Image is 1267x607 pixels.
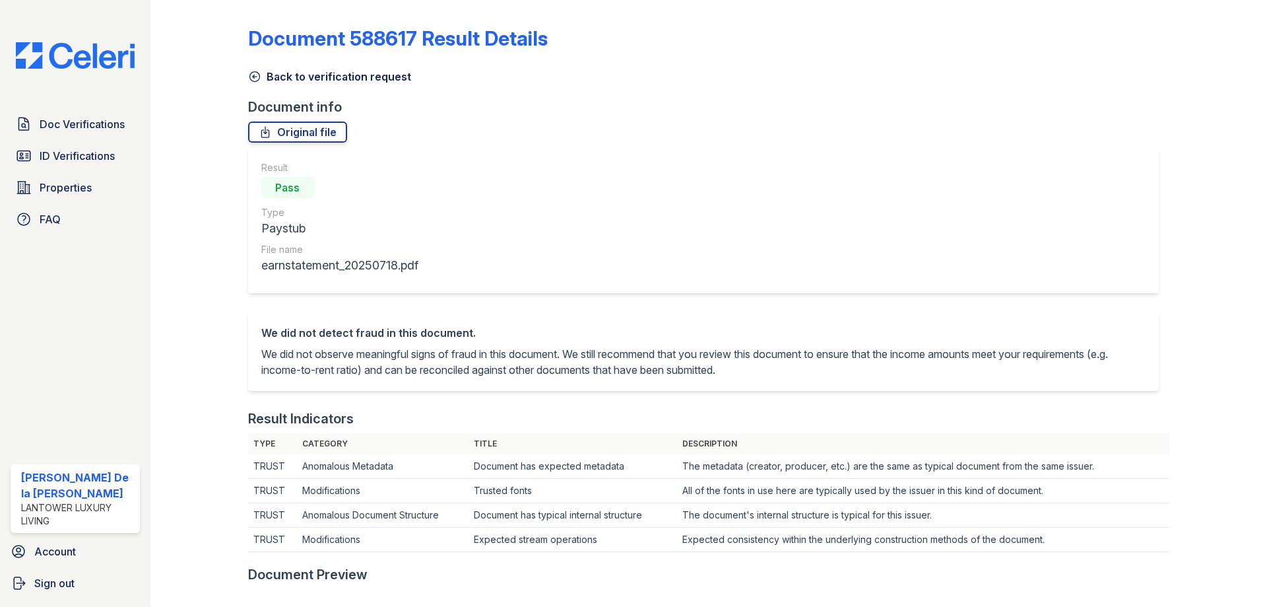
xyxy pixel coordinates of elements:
[297,433,469,454] th: Category
[261,243,418,256] div: File name
[469,503,677,528] td: Document has typical internal structure
[248,528,298,552] td: TRUST
[40,211,61,227] span: FAQ
[469,528,677,552] td: Expected stream operations
[297,503,469,528] td: Anomalous Document Structure
[677,528,1169,552] td: Expected consistency within the underlying construction methods of the document.
[248,98,1169,116] div: Document info
[677,433,1169,454] th: Description
[261,177,314,198] div: Pass
[297,454,469,479] td: Anomalous Metadata
[297,479,469,503] td: Modifications
[21,501,135,528] div: Lantower Luxury Living
[5,570,145,596] a: Sign out
[677,503,1169,528] td: The document's internal structure is typical for this issuer.
[248,410,354,428] div: Result Indicators
[248,122,347,143] a: Original file
[11,143,140,169] a: ID Verifications
[677,454,1169,479] td: The metadata (creator, producer, etc.) are the same as typical document from the same issuer.
[40,148,115,164] span: ID Verifications
[677,479,1169,503] td: All of the fonts in use here are typically used by the issuer in this kind of document.
[248,454,298,479] td: TRUST
[11,111,140,137] a: Doc Verifications
[34,544,76,559] span: Account
[248,479,298,503] td: TRUST
[297,528,469,552] td: Modifications
[34,575,75,591] span: Sign out
[11,174,140,201] a: Properties
[248,565,368,584] div: Document Preview
[11,206,140,232] a: FAQ
[261,161,418,174] div: Result
[248,69,411,85] a: Back to verification request
[469,454,677,479] td: Document has expected metadata
[261,206,418,219] div: Type
[261,256,418,275] div: earnstatement_20250718.pdf
[248,26,548,50] a: Document 588617 Result Details
[261,346,1146,378] p: We did not observe meaningful signs of fraud in this document. We still recommend that you review...
[261,219,418,238] div: Paystub
[5,42,145,69] img: CE_Logo_Blue-a8612792a0a2168367f1c8372b55b34899dd931a85d93a1a3d3e32e68fde9ad4.png
[21,470,135,501] div: [PERSON_NAME] De la [PERSON_NAME]
[469,479,677,503] td: Trusted fonts
[248,503,298,528] td: TRUST
[40,116,125,132] span: Doc Verifications
[248,433,298,454] th: Type
[5,538,145,565] a: Account
[261,325,1146,341] div: We did not detect fraud in this document.
[469,433,677,454] th: Title
[40,180,92,196] span: Properties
